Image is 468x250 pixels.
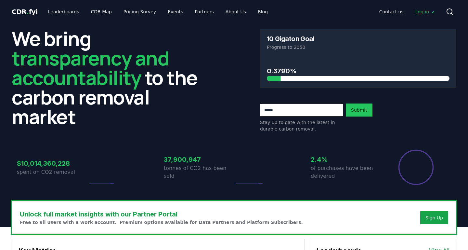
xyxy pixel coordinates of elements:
[374,6,409,18] a: Contact us
[374,6,441,18] nav: Main
[190,6,219,18] a: Partners
[220,6,251,18] a: About Us
[27,8,29,16] span: .
[267,35,314,42] h3: 10 Gigaton Goal
[43,6,273,18] nav: Main
[17,159,87,168] h3: $10,014,360,228
[17,168,87,176] p: spent on CO2 removal
[420,211,448,224] button: Sign Up
[118,6,161,18] a: Pricing Survey
[267,44,449,50] p: Progress to 2050
[311,164,381,180] p: of purchases have been delivered
[164,164,234,180] p: tonnes of CO2 has been sold
[346,104,372,117] button: Submit
[164,155,234,164] h3: 37,900,947
[398,149,434,186] div: Percentage of sales delivered
[12,7,38,16] a: CDR.fyi
[12,45,169,91] span: transparency and accountability
[20,219,303,226] p: Free to all users with a work account. Premium options available for Data Partners and Platform S...
[267,66,449,76] h3: 0.3790%
[425,215,443,221] a: Sign Up
[12,29,208,126] h2: We bring to the carbon removal market
[86,6,117,18] a: CDR Map
[410,6,441,18] a: Log in
[260,119,343,132] p: Stay up to date with the latest in durable carbon removal.
[20,209,303,219] h3: Unlock full market insights with our Partner Portal
[415,8,435,15] span: Log in
[12,8,38,16] span: CDR fyi
[162,6,188,18] a: Events
[253,6,273,18] a: Blog
[311,155,381,164] h3: 2.4%
[43,6,84,18] a: Leaderboards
